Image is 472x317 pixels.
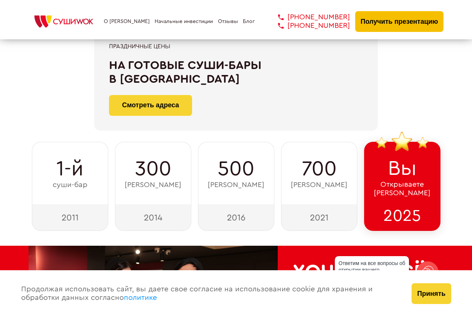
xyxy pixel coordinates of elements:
div: 2021 [281,204,357,231]
a: Начальные инвестиции [155,19,213,24]
span: [PERSON_NAME] [208,181,264,189]
a: [PHONE_NUMBER] [267,22,350,30]
div: Продолжая использовать сайт, вы даете свое согласие на использование cookie для хранения и обрабо... [14,270,405,317]
span: Открываете [PERSON_NAME] [374,180,430,197]
a: политике [124,294,157,301]
span: 1-й [56,157,83,181]
button: Получить презентацию [355,11,444,32]
a: Смотреть адреса [109,95,192,116]
img: СУШИWOK [29,13,99,30]
div: Праздничные цены [109,43,363,50]
a: О [PERSON_NAME] [104,19,150,24]
h2: Хочешь всё и сразу? [293,261,429,308]
div: 2011 [32,204,108,231]
button: Принять [412,283,451,304]
span: Вы [388,157,417,180]
div: На готовые суши-бары в [GEOGRAPHIC_DATA] [109,59,363,86]
a: Отзывы [218,19,238,24]
div: 2016 [198,204,274,231]
div: Ответим на все вопросы об открытии вашего [PERSON_NAME]! [335,256,409,284]
span: [PERSON_NAME] [291,181,347,189]
span: 500 [218,157,254,181]
a: [PHONE_NUMBER] [267,13,350,22]
span: суши-бар [53,181,88,189]
a: Блог [243,19,255,24]
span: [PERSON_NAME] [125,181,181,189]
span: 700 [302,157,337,181]
span: 300 [135,157,171,181]
div: 2025 [364,204,440,231]
div: 2014 [115,204,191,231]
